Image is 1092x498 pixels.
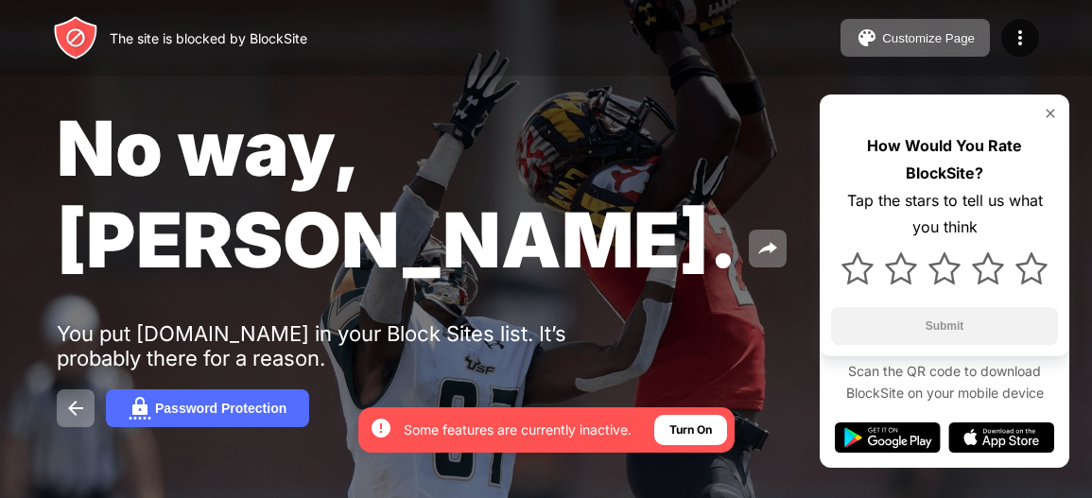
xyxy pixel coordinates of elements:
[1015,252,1048,284] img: star.svg
[756,237,779,260] img: share.svg
[110,30,307,46] div: The site is blocked by BlockSite
[928,252,961,284] img: star.svg
[831,187,1058,242] div: Tap the stars to tell us what you think
[972,252,1004,284] img: star.svg
[856,26,878,49] img: pallet.svg
[57,102,737,285] span: No way, [PERSON_NAME].
[831,307,1058,345] button: Submit
[129,397,151,420] img: password.svg
[404,421,632,439] div: Some features are currently inactive.
[53,15,98,60] img: header-logo.svg
[669,421,712,439] div: Turn On
[106,389,309,427] button: Password Protection
[831,132,1058,187] div: How Would You Rate BlockSite?
[885,252,917,284] img: star.svg
[370,417,392,439] img: error-circle-white.svg
[155,401,286,416] div: Password Protection
[57,321,641,370] div: You put [DOMAIN_NAME] in your Block Sites list. It’s probably there for a reason.
[1043,106,1058,121] img: rate-us-close.svg
[841,252,874,284] img: star.svg
[64,397,87,420] img: back.svg
[841,19,990,57] button: Customize Page
[882,31,975,45] div: Customize Page
[1009,26,1031,49] img: menu-icon.svg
